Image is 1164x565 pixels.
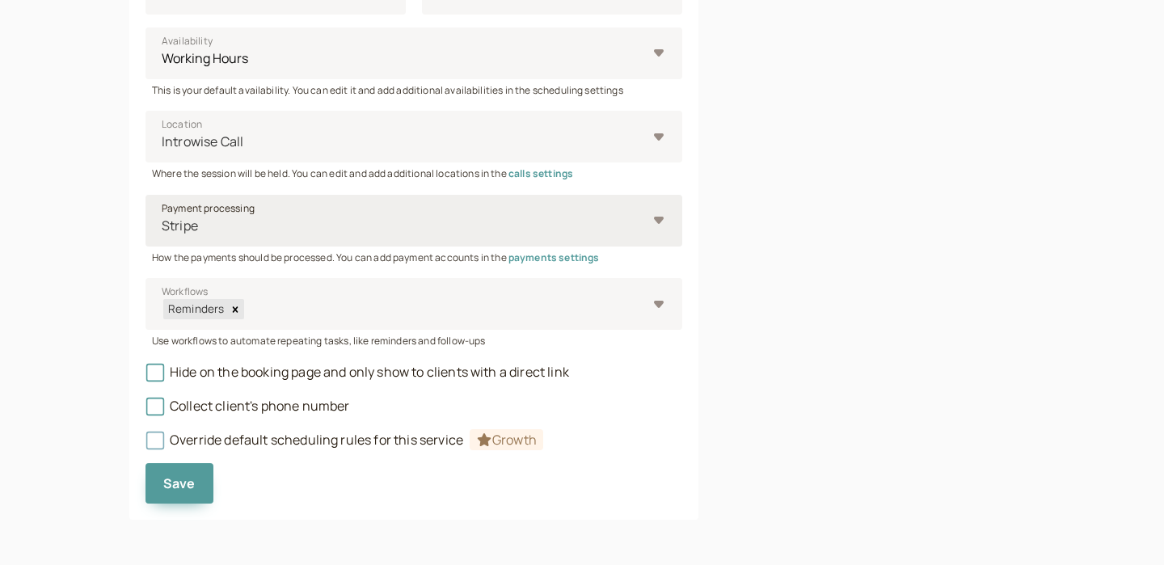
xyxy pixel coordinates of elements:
span: Save [163,474,196,492]
span: Collect client's phone number [145,397,350,415]
iframe: Chat Widget [1083,487,1164,565]
div: Where the session will be held. You can edit and add additional locations in the [145,162,682,181]
input: WorkflowsRemindersRemove Reminders [244,300,247,318]
div: How the payments should be processed. You can add payment accounts in the [145,247,682,265]
span: Workflows [162,284,208,300]
a: calls settings [508,167,573,180]
a: payments settings [508,251,600,264]
select: Availability [145,27,682,79]
span: Availability [162,33,213,49]
div: This is your default availability. You can edit it and add additional availabilities in the sched... [145,79,682,98]
button: Save [145,463,213,504]
span: Payment processing [162,200,255,217]
input: LocationIntrowise Call [160,133,162,151]
a: Growth [470,431,543,449]
input: Payment processingStripe [160,217,162,235]
span: Growth [470,429,543,450]
div: Use workflows to automate repeating tasks, like reminders and follow-ups [145,330,682,348]
div: Remove Reminders [226,299,244,319]
span: Location [162,116,202,133]
div: Reminders [163,299,226,319]
span: Override default scheduling rules for this service [145,431,543,449]
span: Hide on the booking page and only show to clients with a direct link [145,363,569,381]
